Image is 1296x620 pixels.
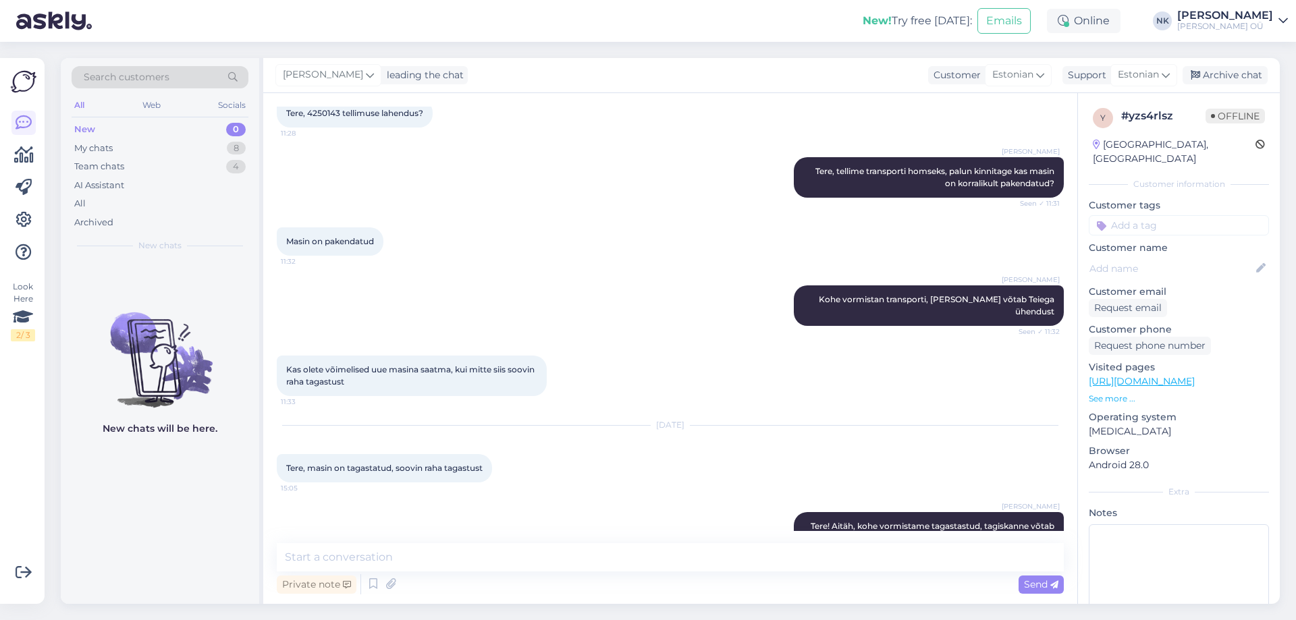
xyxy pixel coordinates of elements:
[1002,501,1060,511] span: [PERSON_NAME]
[1089,241,1269,255] p: Customer name
[11,329,35,341] div: 2 / 3
[1089,424,1269,439] p: [MEDICAL_DATA]
[1183,66,1268,84] div: Archive chat
[281,397,331,407] span: 11:33
[1089,285,1269,299] p: Customer email
[74,216,113,229] div: Archived
[1089,506,1269,520] p: Notes
[811,521,1056,543] span: Tere! Aitäh, kohe vormistame tagastastud, tagiskanne võtab reeglina 1-2 tööpäeva. Vabandame viivi...
[1089,215,1269,235] input: Add a tag
[1009,198,1060,208] span: Seen ✓ 11:31
[74,179,124,192] div: AI Assistant
[226,123,246,136] div: 0
[863,13,972,29] div: Try free [DATE]:
[977,8,1031,34] button: Emails
[11,281,35,341] div: Look Here
[928,68,981,82] div: Customer
[1089,393,1269,405] p: See more ...
[1089,178,1269,190] div: Customer information
[815,166,1056,188] span: Tere, tellime transporti homseks, palun kinnitage kas masin on korralikult pakendatud?
[1093,138,1255,166] div: [GEOGRAPHIC_DATA], [GEOGRAPHIC_DATA]
[283,67,363,82] span: [PERSON_NAME]
[281,128,331,138] span: 11:28
[140,96,163,114] div: Web
[819,294,1056,316] span: Kohe vormistan transporti, [PERSON_NAME] võtab Teiega ühendust
[992,67,1033,82] span: Estonian
[1089,337,1211,355] div: Request phone number
[1089,486,1269,498] div: Extra
[1206,109,1265,123] span: Offline
[74,142,113,155] div: My chats
[1089,261,1253,276] input: Add name
[277,575,356,594] div: Private note
[1089,360,1269,374] p: Visited pages
[863,14,892,27] b: New!
[1062,68,1106,82] div: Support
[1177,21,1273,32] div: [PERSON_NAME] OÜ
[381,68,464,82] div: leading the chat
[277,419,1064,431] div: [DATE]
[1177,10,1288,32] a: [PERSON_NAME][PERSON_NAME] OÜ
[84,70,169,84] span: Search customers
[74,160,124,173] div: Team chats
[138,239,182,252] span: New chats
[1089,444,1269,458] p: Browser
[281,483,331,493] span: 15:05
[1089,322,1269,337] p: Customer phone
[1177,10,1273,21] div: [PERSON_NAME]
[1089,458,1269,472] p: Android 28.0
[286,236,374,246] span: Masin on pakendatud
[74,123,95,136] div: New
[1089,375,1195,387] a: [URL][DOMAIN_NAME]
[1100,113,1106,123] span: y
[1024,578,1058,590] span: Send
[1009,327,1060,337] span: Seen ✓ 11:32
[286,108,423,118] span: Tere, 4250143 tellimuse lahendus?
[11,69,36,94] img: Askly Logo
[1089,410,1269,424] p: Operating system
[72,96,87,114] div: All
[1089,198,1269,213] p: Customer tags
[1002,275,1060,285] span: [PERSON_NAME]
[227,142,246,155] div: 8
[1089,299,1167,317] div: Request email
[286,364,537,387] span: Kas olete võimelised uue masina saatma, kui mitte siis soovin raha tagastust
[1121,108,1206,124] div: # yzs4rlsz
[103,422,217,436] p: New chats will be here.
[1153,11,1172,30] div: NK
[1118,67,1159,82] span: Estonian
[74,197,86,210] div: All
[61,288,259,410] img: No chats
[226,160,246,173] div: 4
[281,256,331,266] span: 11:32
[1002,146,1060,157] span: [PERSON_NAME]
[286,463,483,473] span: Tere, masin on tagastatud, soovin raha tagastust
[215,96,248,114] div: Socials
[1047,9,1120,33] div: Online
